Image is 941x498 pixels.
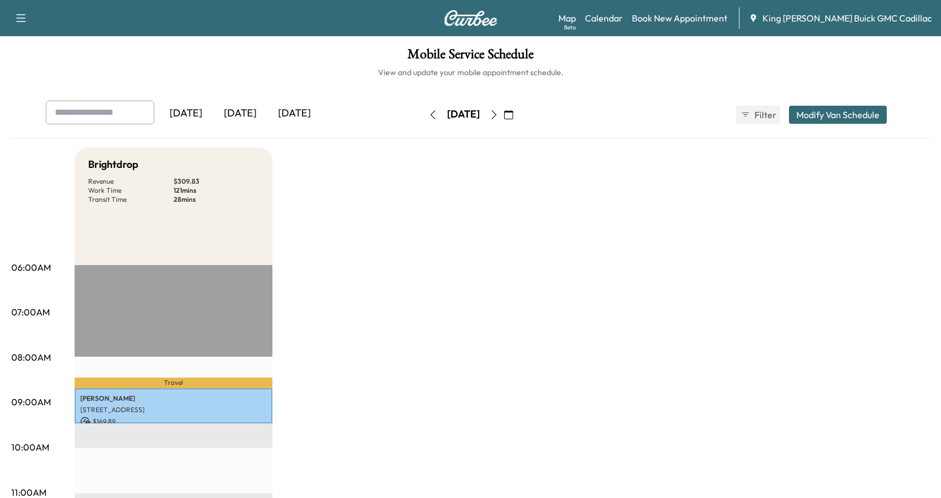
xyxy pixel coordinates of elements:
[88,186,174,195] p: Work Time
[88,157,138,172] h5: Brightdrop
[80,394,267,403] p: [PERSON_NAME]
[11,305,50,319] p: 07:00AM
[789,106,887,124] button: Modify Van Schedule
[444,10,498,26] img: Curbee Logo
[213,101,267,127] div: [DATE]
[88,177,174,186] p: Revenue
[736,106,780,124] button: Filter
[88,195,174,204] p: Transit Time
[754,108,775,122] span: Filter
[585,11,623,25] a: Calendar
[11,440,49,454] p: 10:00AM
[75,378,272,388] p: Travel
[447,107,480,122] div: [DATE]
[564,23,576,32] div: Beta
[11,67,930,78] h6: View and update your mobile appointment schedule.
[11,261,51,274] p: 06:00AM
[80,417,267,427] p: $ 169.89
[174,195,259,204] p: 28 mins
[632,11,727,25] a: Book New Appointment
[174,177,259,186] p: $ 309.83
[174,186,259,195] p: 121 mins
[762,11,932,25] span: King [PERSON_NAME] Buick GMC Cadillac
[267,101,322,127] div: [DATE]
[11,350,51,364] p: 08:00AM
[11,47,930,67] h1: Mobile Service Schedule
[159,101,213,127] div: [DATE]
[11,395,51,409] p: 09:00AM
[558,11,576,25] a: MapBeta
[80,405,267,414] p: [STREET_ADDRESS]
